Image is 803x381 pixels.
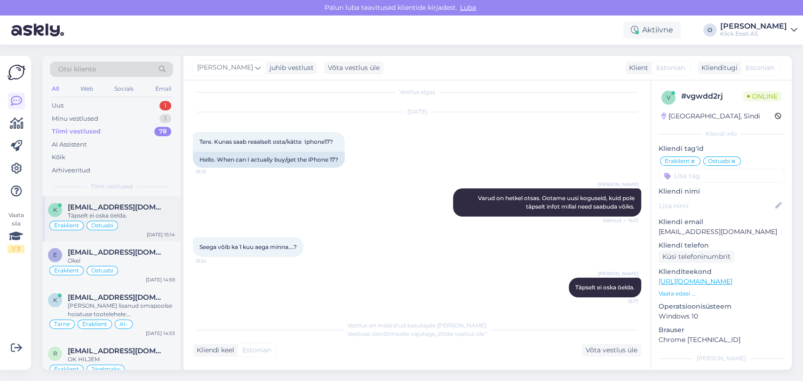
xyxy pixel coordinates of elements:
[53,296,57,303] span: k
[68,203,166,211] span: kristjan.keemu@gmail.com
[659,169,784,183] input: Lisa tag
[193,152,345,168] div: Hello. When can I actually buy/get the iPhone 17?
[52,127,101,136] div: Tiimi vestlused
[159,101,171,110] div: 1
[659,250,734,263] div: Küsi telefoninumbrit
[598,270,638,277] span: [PERSON_NAME]
[582,344,641,357] div: Võta vestlus üle
[720,23,797,38] a: [PERSON_NAME]Klick Eesti AS
[52,166,90,175] div: Arhiveeritud
[193,345,234,355] div: Kliendi keel
[193,108,641,116] div: [DATE]
[746,63,774,73] span: Estonian
[659,130,784,138] div: Kliendi info
[54,366,79,372] span: Eraklient
[196,168,231,175] span: 15:13
[147,231,175,238] div: [DATE] 15:14
[82,321,107,327] span: Eraklient
[708,158,730,164] span: Ostuabi
[659,354,784,363] div: [PERSON_NAME]
[720,23,787,30] div: [PERSON_NAME]
[743,91,781,101] span: Online
[324,62,383,74] div: Võta vestlus üle
[659,368,784,378] p: Märkmed
[435,330,487,337] i: „Võtke vestlus üle”
[659,277,732,286] a: [URL][DOMAIN_NAME]
[53,206,57,213] span: k
[659,302,784,311] p: Operatsioonisüsteem
[720,30,787,38] div: Klick Eesti AS
[623,22,681,39] div: Aktiivne
[112,83,135,95] div: Socials
[625,63,648,73] div: Klient
[52,153,65,162] div: Kõik
[68,248,166,257] span: eugensormus@gmail.com
[665,158,690,164] span: Eraklient
[50,83,61,95] div: All
[54,223,79,228] span: Eraklient
[8,211,24,253] div: Vaata siia
[659,241,784,250] p: Kliendi telefon
[478,194,636,210] span: Varud on hetkel otsas. Ootame uusi koguseid, kuid pole täpselt infot millal need saabuda võiks.
[91,223,113,228] span: Ostuabi
[659,289,784,298] p: Vaata edasi ...
[659,187,784,196] p: Kliendi nimi
[242,345,271,355] span: Estonian
[68,211,175,220] div: Täpselt ei oska öelda.
[603,217,638,224] span: Nähtud ✓ 15:13
[91,268,113,273] span: Ostuabi
[197,62,253,73] span: [PERSON_NAME]
[91,182,133,191] span: Tiimi vestlused
[703,23,716,37] div: O
[154,127,171,136] div: 78
[659,335,784,345] p: Chrome [TECHNICAL_ID]
[79,83,95,95] div: Web
[52,114,98,124] div: Minu vestlused
[153,83,173,95] div: Email
[266,63,314,73] div: juhib vestlust
[659,201,773,211] input: Lisa nimi
[681,91,743,102] div: # vgwdd2rj
[348,322,486,329] span: Vestlus on määratud kasutajale [PERSON_NAME]
[659,227,784,237] p: [EMAIL_ADDRESS][DOMAIN_NAME]
[193,88,641,96] div: Vestlus algas
[53,251,57,258] span: e
[457,3,479,12] span: Luba
[661,111,760,121] div: [GEOGRAPHIC_DATA], Sindi
[659,267,784,277] p: Klienditeekond
[68,302,175,319] div: [PERSON_NAME] lisanud omapoolse hoiatuse tootelehele: [PERSON_NAME] endast alati parima, et valit...
[119,321,128,327] span: AI-
[52,140,87,149] div: AI Assistent
[667,94,670,101] span: v
[199,243,297,250] span: Seega võib ka 1 kuu aega minna....?
[347,330,487,337] span: Vestluse ülevõtmiseks vajutage
[54,321,70,327] span: Tarne
[8,245,24,253] div: 1 / 3
[58,64,96,74] span: Otsi kliente
[146,330,175,337] div: [DATE] 14:53
[656,63,685,73] span: Estonian
[659,144,784,154] p: Kliendi tag'id
[659,217,784,227] p: Kliendi email
[146,276,175,283] div: [DATE] 14:59
[68,293,166,302] span: kriskreek@hotmail.com
[53,350,57,357] span: r
[68,257,175,265] div: Okei
[52,101,64,110] div: Uus
[575,284,635,291] span: Täpselt ei oska öelda.
[698,63,738,73] div: Klienditugi
[68,347,166,355] span: r2stik@gmail.com
[603,298,638,305] span: 15:17
[8,63,25,81] img: Askly Logo
[54,268,79,273] span: Eraklient
[196,257,231,264] span: 15:14
[159,114,171,124] div: 1
[199,138,333,145] span: Tere. Kunas saab reaalselt osta/kätte Iphone17?
[68,355,175,364] div: OK HILJEM
[659,325,784,335] p: Brauser
[91,366,120,372] span: Järelmaks
[659,311,784,321] p: Windows 10
[598,181,638,188] span: [PERSON_NAME]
